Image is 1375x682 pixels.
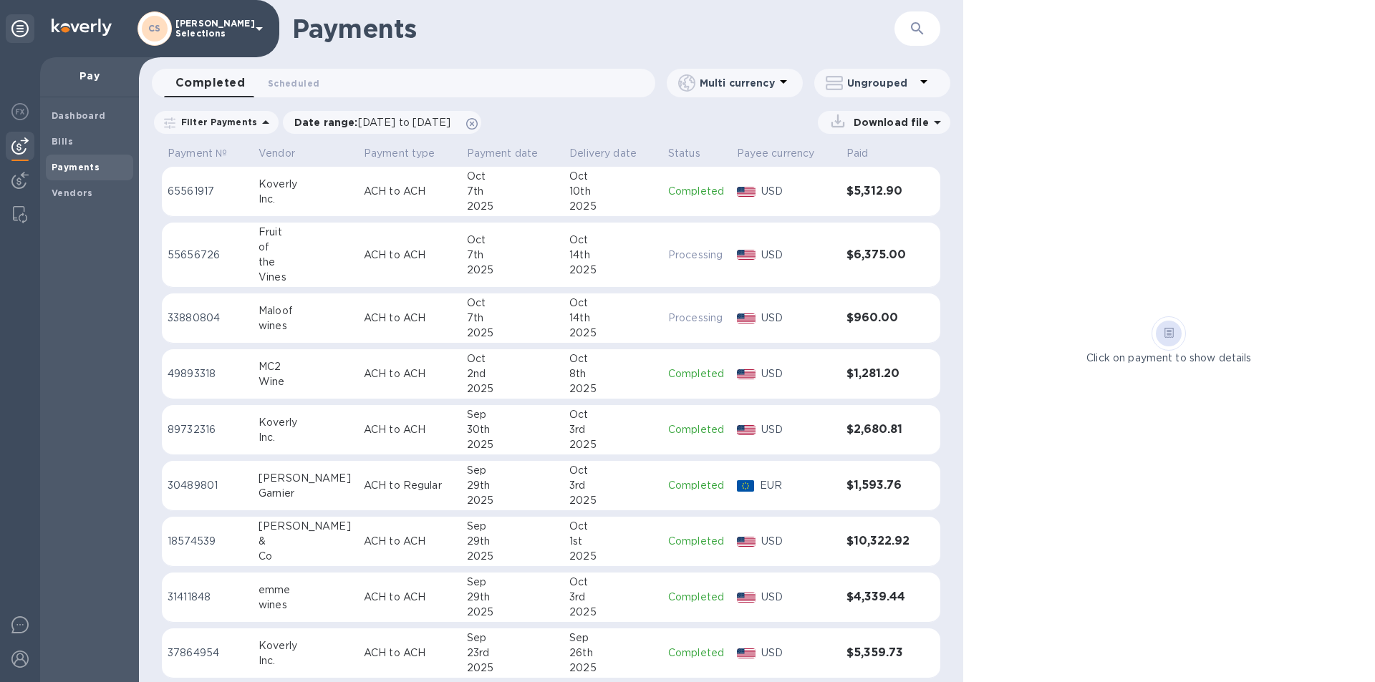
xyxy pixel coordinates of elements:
[846,146,887,161] span: Paid
[259,240,352,255] div: of
[761,646,834,661] p: USD
[846,646,912,660] h3: $5,359.73
[467,351,559,366] div: Oct
[148,23,161,34] b: CS
[569,407,657,422] div: Oct
[700,76,775,90] p: Multi currency
[737,187,756,197] img: USD
[259,638,352,653] div: Koverly
[668,590,725,605] p: Completed
[569,422,657,437] div: 3rd
[846,367,912,381] h3: $1,281.20
[569,169,657,184] div: Oct
[175,19,247,39] p: [PERSON_NAME] Selections
[668,366,725,381] p: Completed
[846,423,912,437] h3: $2,680.81
[364,366,455,381] p: ACH to ACH
[467,263,559,278] div: 2025
[569,366,657,381] div: 8th
[846,311,912,325] h3: $960.00
[11,103,29,120] img: Foreign exchange
[761,184,834,199] p: USD
[569,248,657,263] div: 14th
[259,430,352,445] div: Inc.
[569,605,657,620] div: 2025
[259,598,352,613] div: wines
[283,111,481,134] div: Date range:[DATE] to [DATE]
[292,14,894,44] h1: Payments
[761,422,834,437] p: USD
[294,115,458,130] p: Date range :
[668,534,725,549] p: Completed
[259,583,352,598] div: emme
[467,407,559,422] div: Sep
[364,311,455,326] p: ACH to ACH
[467,630,559,646] div: Sep
[259,270,352,285] div: Vines
[569,661,657,676] div: 2025
[168,590,247,605] p: 31411848
[467,169,559,184] div: Oct
[761,248,834,263] p: USD
[569,311,657,326] div: 14th
[467,605,559,620] div: 2025
[168,184,247,199] p: 65561917
[847,76,915,90] p: Ungrouped
[846,479,912,492] h3: $1,593.76
[737,593,756,603] img: USD
[168,646,247,661] p: 37864954
[467,437,559,452] div: 2025
[668,422,725,437] p: Completed
[846,535,912,548] h3: $10,322.92
[737,250,756,260] img: USD
[846,185,912,198] h3: $5,312.90
[168,146,227,161] p: Payment №
[364,146,454,161] span: Payment type
[569,146,637,161] p: Delivery date
[467,534,559,549] div: 29th
[364,248,455,263] p: ACH to ACH
[467,146,557,161] span: Payment date
[1086,351,1251,366] p: Click on payment to show details
[467,326,559,341] div: 2025
[569,590,657,605] div: 3rd
[52,162,100,172] b: Payments
[569,463,657,478] div: Oct
[467,366,559,381] div: 2nd
[364,422,455,437] p: ACH to ACH
[364,646,455,661] p: ACH to ACH
[259,374,352,389] div: Wine
[569,326,657,341] div: 2025
[259,549,352,564] div: Co
[761,534,834,549] p: USD
[259,225,352,240] div: Fruit
[569,381,657,396] div: 2025
[668,146,719,161] span: Status
[52,136,73,147] b: Bills
[52,110,106,121] b: Dashboard
[268,76,319,91] span: Scheduled
[52,69,127,83] p: Pay
[259,318,352,333] div: wines
[467,248,559,263] div: 7th
[467,575,559,590] div: Sep
[259,146,314,161] span: Vendor
[668,478,725,493] p: Completed
[467,646,559,661] div: 23rd
[364,146,435,161] p: Payment type
[259,653,352,668] div: Inc.
[168,534,247,549] p: 18574539
[569,519,657,534] div: Oct
[737,313,756,323] img: USD
[569,437,657,452] div: 2025
[760,478,835,493] p: EUR
[467,199,559,214] div: 2025
[364,478,455,493] p: ACH to Regular
[569,263,657,278] div: 2025
[569,646,657,661] div: 26th
[259,177,352,192] div: Koverly
[467,422,559,437] div: 30th
[467,184,559,199] div: 7th
[569,549,657,564] div: 2025
[569,351,657,366] div: Oct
